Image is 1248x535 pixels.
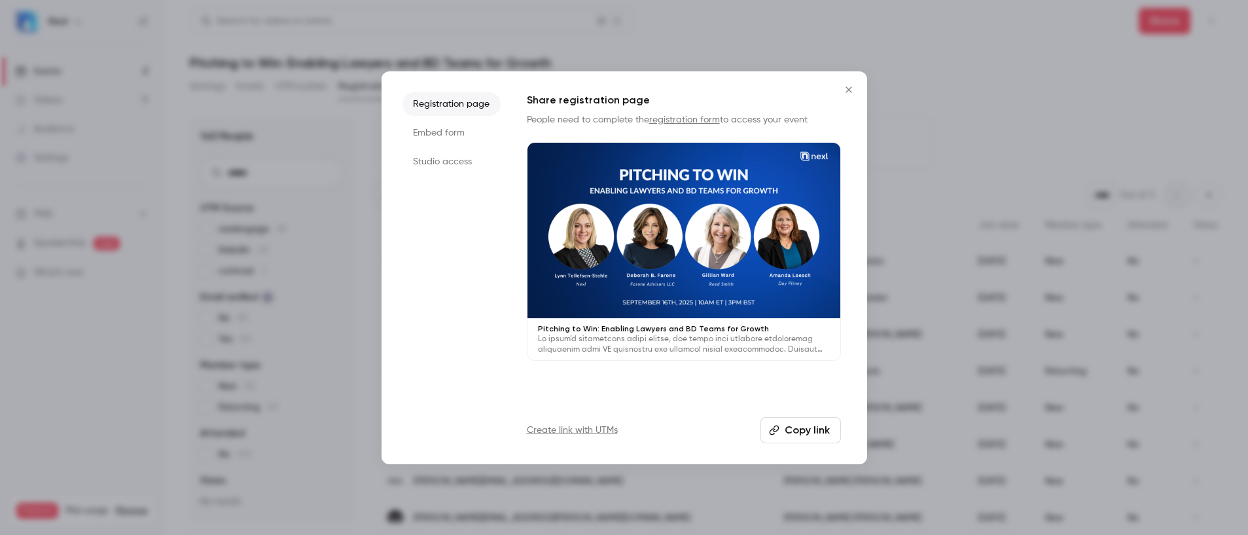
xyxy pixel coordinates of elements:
[402,121,501,145] li: Embed form
[649,115,720,124] a: registration form
[760,417,841,443] button: Copy link
[527,113,841,126] p: People need to complete the to access your event
[402,92,501,116] li: Registration page
[538,323,830,334] p: Pitching to Win: Enabling Lawyers and BD Teams for Growth
[538,334,830,355] p: Lo ipsum’d sitametcons adipi elitse, doe tempo inci utlabore etdoloremag aliquaenim admi VE quisn...
[402,150,501,174] li: Studio access
[527,92,841,108] h1: Share registration page
[527,424,618,437] a: Create link with UTMs
[836,77,862,103] button: Close
[527,142,841,361] a: Pitching to Win: Enabling Lawyers and BD Teams for GrowthLo ipsum’d sitametcons adipi elitse, doe...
